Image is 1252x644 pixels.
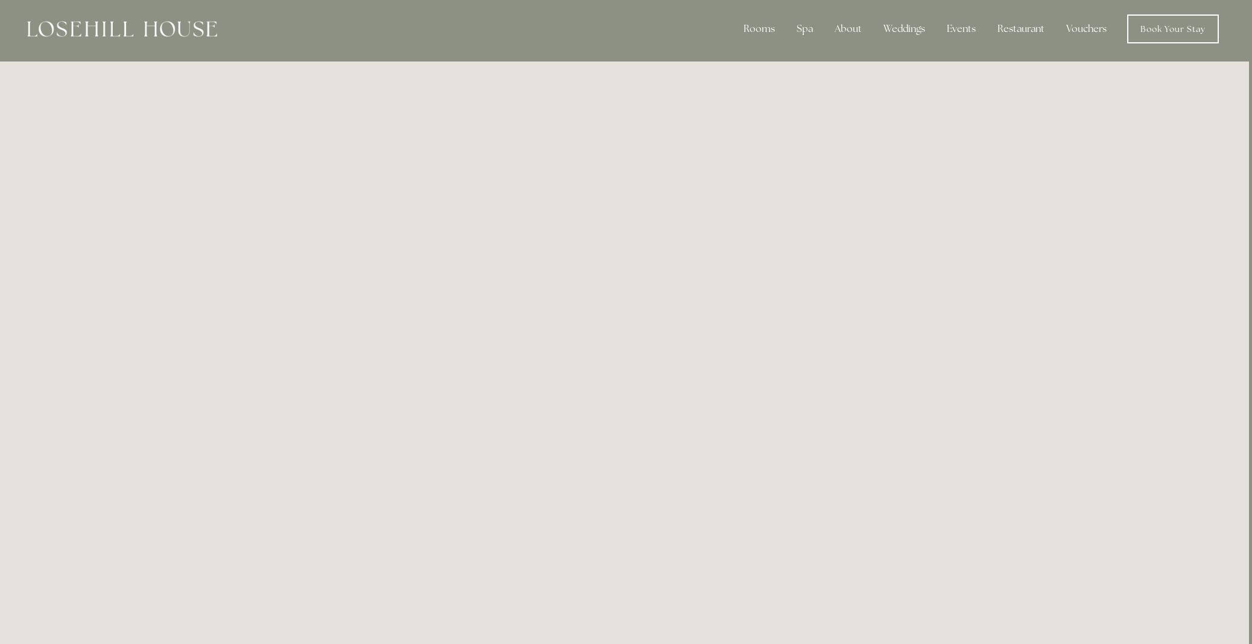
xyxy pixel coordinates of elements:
a: Book Your Stay [1127,14,1219,43]
img: Losehill House [27,21,217,37]
div: Events [937,17,985,41]
div: Rooms [734,17,785,41]
a: Vouchers [1057,17,1116,41]
div: Restaurant [988,17,1054,41]
div: Spa [787,17,823,41]
div: About [825,17,871,41]
div: Weddings [874,17,935,41]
